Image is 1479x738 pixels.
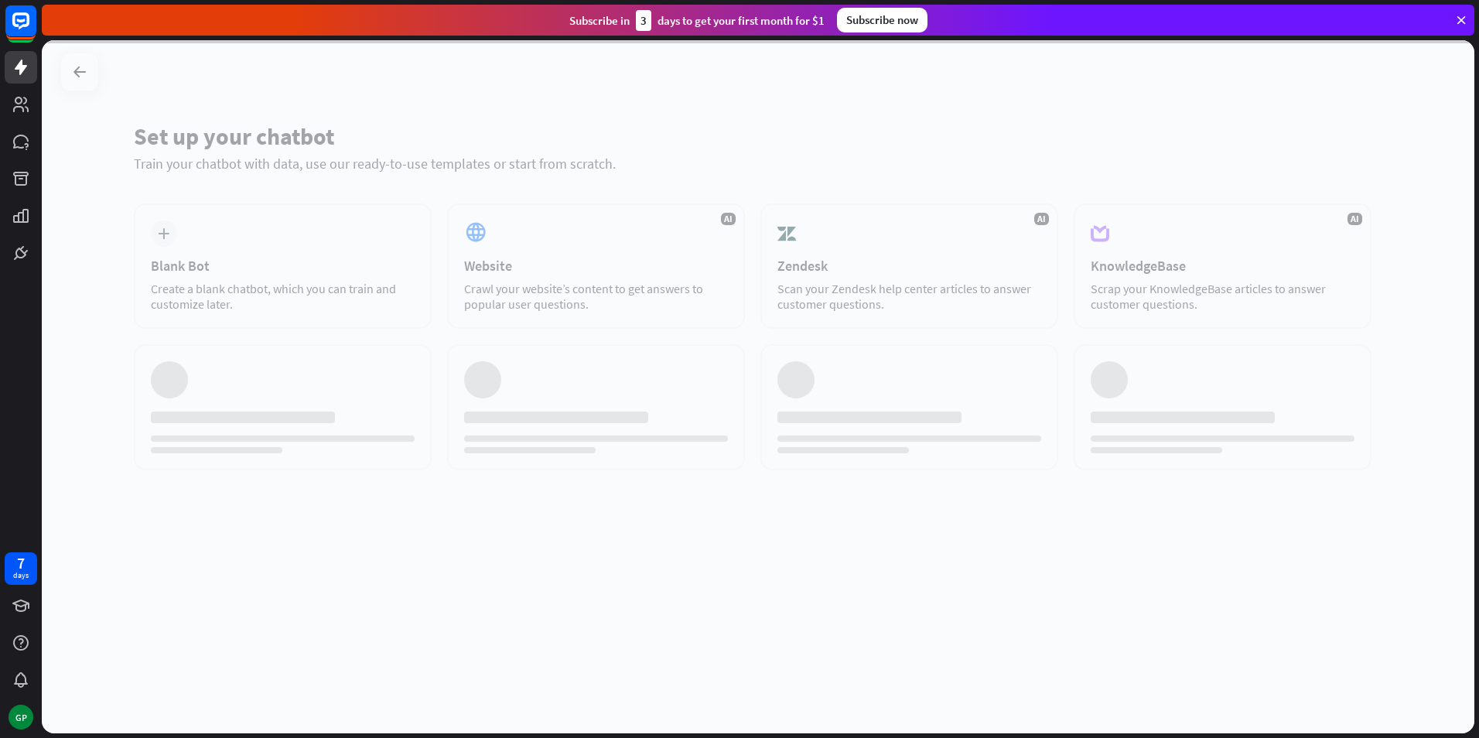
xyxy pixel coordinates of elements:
[17,556,25,570] div: 7
[636,10,651,31] div: 3
[9,705,33,729] div: GP
[13,570,29,581] div: days
[837,8,927,32] div: Subscribe now
[5,552,37,585] a: 7 days
[569,10,825,31] div: Subscribe in days to get your first month for $1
